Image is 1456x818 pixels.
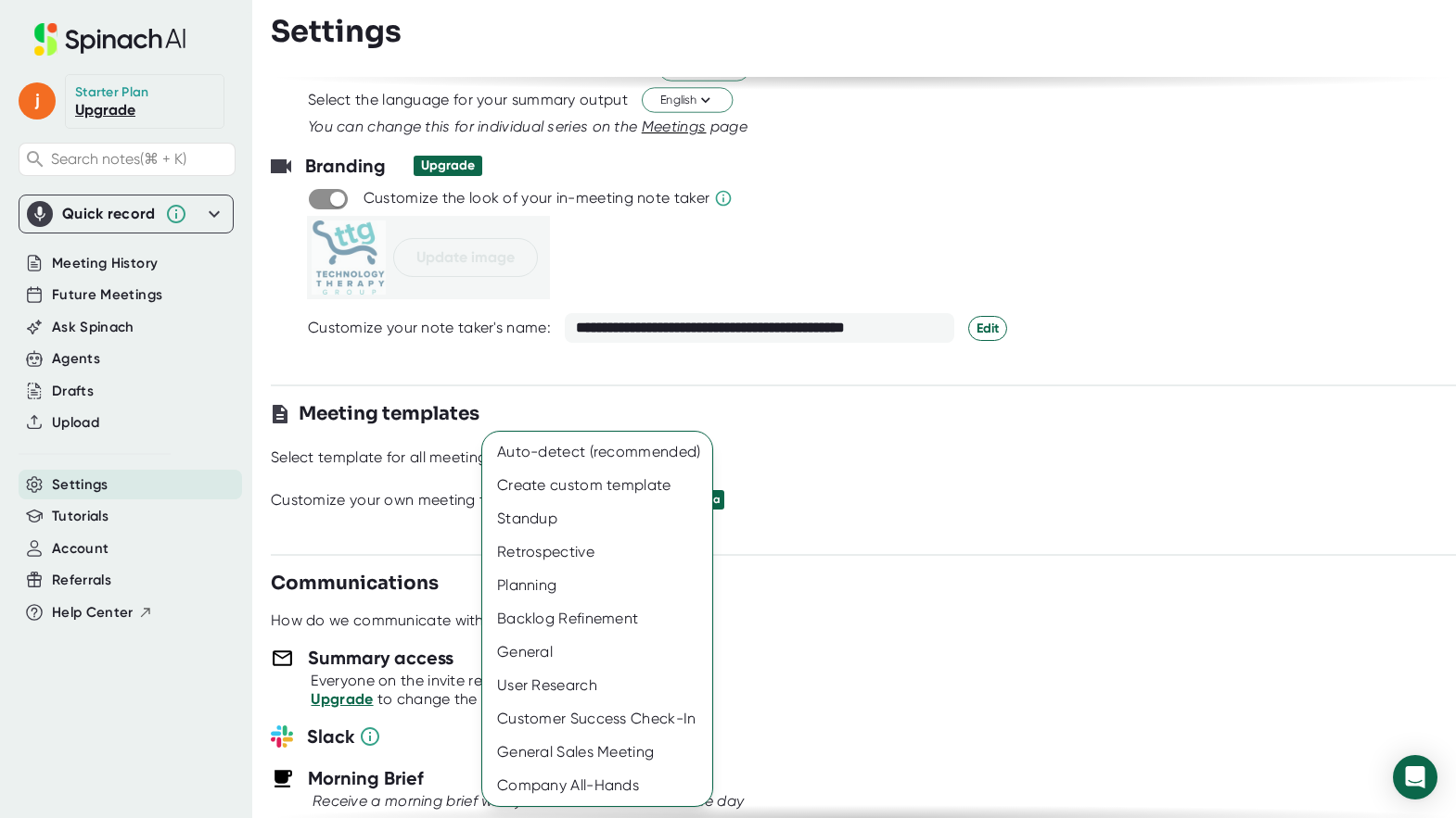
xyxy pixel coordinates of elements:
[482,702,712,736] div: Customer Success Check-In
[482,469,712,502] div: Create custom template
[482,636,712,669] div: General
[1393,755,1437,799] div: Open Intercom Messenger
[482,669,712,702] div: User Research
[482,569,712,602] div: Planning
[482,602,712,636] div: Backlog Refinement
[482,769,712,802] div: Company All-Hands
[482,502,712,535] div: Standup
[482,535,712,569] div: Retrospective
[482,736,712,769] div: General Sales Meeting
[482,435,712,469] div: Auto-detect (recommended)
